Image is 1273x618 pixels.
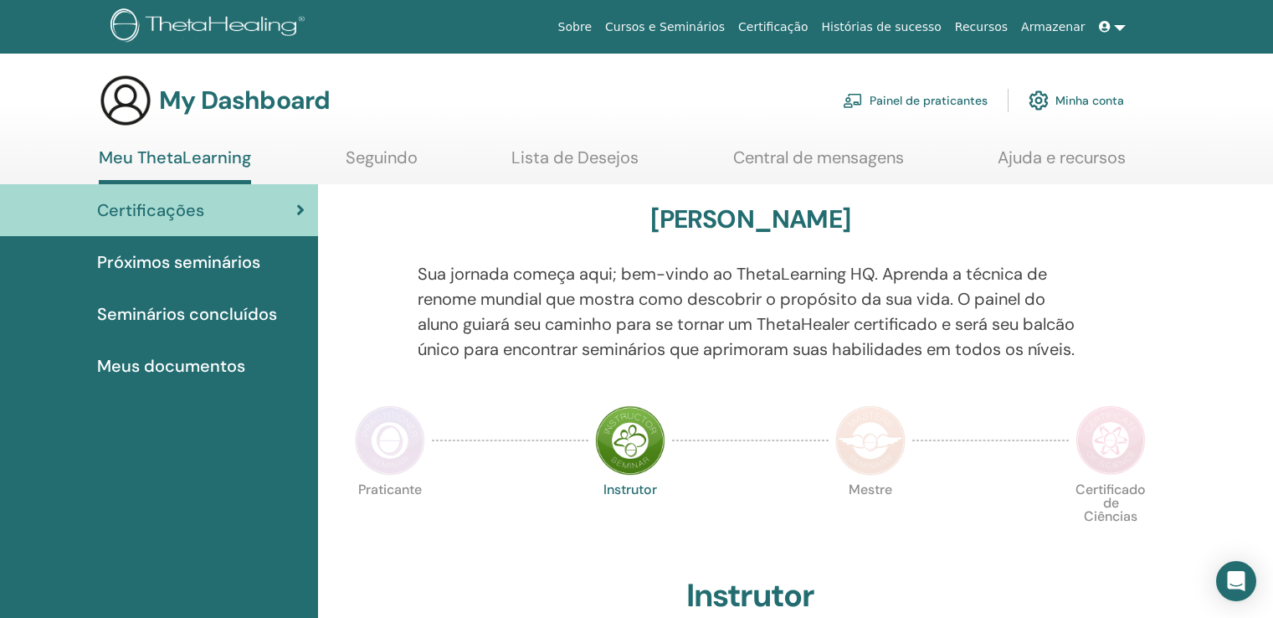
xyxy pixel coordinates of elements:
[815,12,948,43] a: Histórias de sucesso
[355,483,425,554] p: Praticante
[99,147,251,184] a: Meu ThetaLearning
[686,577,814,615] h2: Instrutor
[346,147,418,180] a: Seguindo
[595,483,665,554] p: Instrutor
[1029,82,1124,119] a: Minha conta
[418,261,1084,362] p: Sua jornada começa aqui; bem-vindo ao ThetaLearning HQ. Aprenda a técnica de renome mundial que m...
[99,74,152,127] img: generic-user-icon.jpg
[835,405,906,476] img: Master
[1014,12,1091,43] a: Armazenar
[1075,405,1146,476] img: Certificate of Science
[948,12,1014,43] a: Recursos
[1216,561,1256,601] div: Open Intercom Messenger
[843,82,988,119] a: Painel de praticantes
[998,147,1126,180] a: Ajuda e recursos
[97,301,277,327] span: Seminários concluídos
[1075,483,1146,554] p: Certificado de Ciências
[595,405,665,476] img: Instructor
[1029,86,1049,115] img: cog.svg
[511,147,639,180] a: Lista de Desejos
[731,12,814,43] a: Certificação
[733,147,904,180] a: Central de mensagens
[598,12,731,43] a: Cursos e Seminários
[355,405,425,476] img: Practitioner
[110,8,311,46] img: logo.png
[97,250,260,275] span: Próximos seminários
[835,483,906,554] p: Mestre
[159,85,330,116] h3: My Dashboard
[552,12,598,43] a: Sobre
[97,353,245,379] span: Meus documentos
[97,198,204,223] span: Certificações
[843,93,863,108] img: chalkboard-teacher.svg
[650,204,850,234] h3: [PERSON_NAME]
